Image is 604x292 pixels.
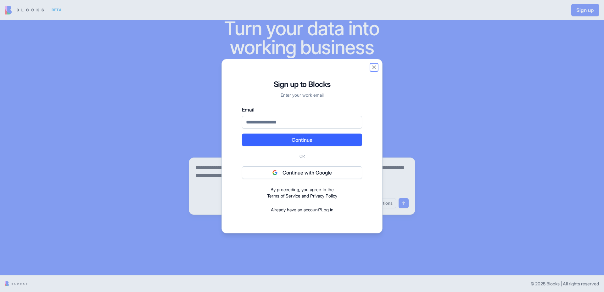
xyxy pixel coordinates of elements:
[242,79,362,89] h1: Sign up to Blocks
[310,193,337,198] a: Privacy Policy
[297,154,307,159] span: Or
[242,207,362,213] div: Already have an account?
[242,106,362,113] label: Email
[242,92,362,98] p: Enter your work email
[242,134,362,146] button: Continue
[242,186,362,199] div: and
[267,193,300,198] a: Terms of Service
[242,186,362,193] div: By proceeding, you agree to the
[321,207,333,212] a: Log in
[272,170,277,175] img: google logo
[371,64,377,71] button: Close
[242,166,362,179] button: Continue with Google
